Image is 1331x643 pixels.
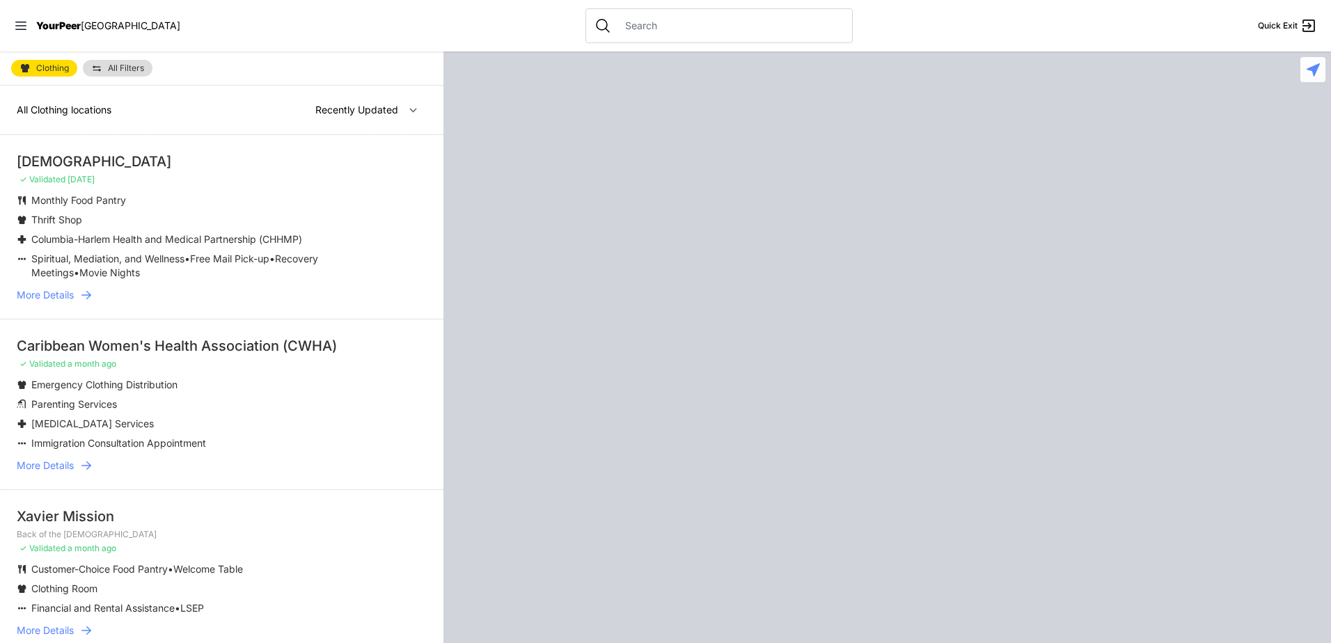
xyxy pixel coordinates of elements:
span: [MEDICAL_DATA] Services [31,418,154,429]
span: a month ago [68,543,116,553]
span: ✓ Validated [19,543,65,553]
span: Emergency Clothing Distribution [31,379,178,390]
span: Free Mail Pick-up [190,253,269,264]
a: Clothing [11,60,77,77]
span: Clothing [36,64,69,72]
span: • [74,267,79,278]
span: Customer-Choice Food Pantry [31,563,168,575]
div: Caribbean Women's Health Association (CWHA) [17,336,427,356]
div: Xavier Mission [17,507,427,526]
span: Monthly Food Pantry [31,194,126,206]
span: • [168,563,173,575]
span: LSEP [180,602,204,614]
span: [GEOGRAPHIC_DATA] [81,19,180,31]
span: ✓ Validated [19,358,65,369]
a: More Details [17,624,427,637]
span: More Details [17,459,74,473]
span: Clothing Room [31,582,97,594]
a: More Details [17,288,427,302]
span: Quick Exit [1258,20,1298,31]
span: ✓ Validated [19,174,65,184]
a: YourPeer[GEOGRAPHIC_DATA] [36,22,180,30]
span: Financial and Rental Assistance [31,602,175,614]
span: Parenting Services [31,398,117,410]
span: All Clothing locations [17,104,111,116]
span: More Details [17,624,74,637]
span: Movie Nights [79,267,140,278]
span: Spiritual, Mediation, and Wellness [31,253,184,264]
span: More Details [17,288,74,302]
div: [DEMOGRAPHIC_DATA] [17,152,427,171]
p: Back of the [DEMOGRAPHIC_DATA] [17,529,427,540]
span: • [184,253,190,264]
span: a month ago [68,358,116,369]
span: • [175,602,180,614]
span: Welcome Table [173,563,243,575]
a: Quick Exit [1258,17,1317,34]
span: [DATE] [68,174,95,184]
span: All Filters [108,64,144,72]
input: Search [617,19,844,33]
span: • [269,253,275,264]
span: Thrift Shop [31,214,82,225]
a: More Details [17,459,427,473]
span: Immigration Consultation Appointment [31,437,206,449]
span: Columbia-Harlem Health and Medical Partnership (CHHMP) [31,233,302,245]
span: YourPeer [36,19,81,31]
a: All Filters [83,60,152,77]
